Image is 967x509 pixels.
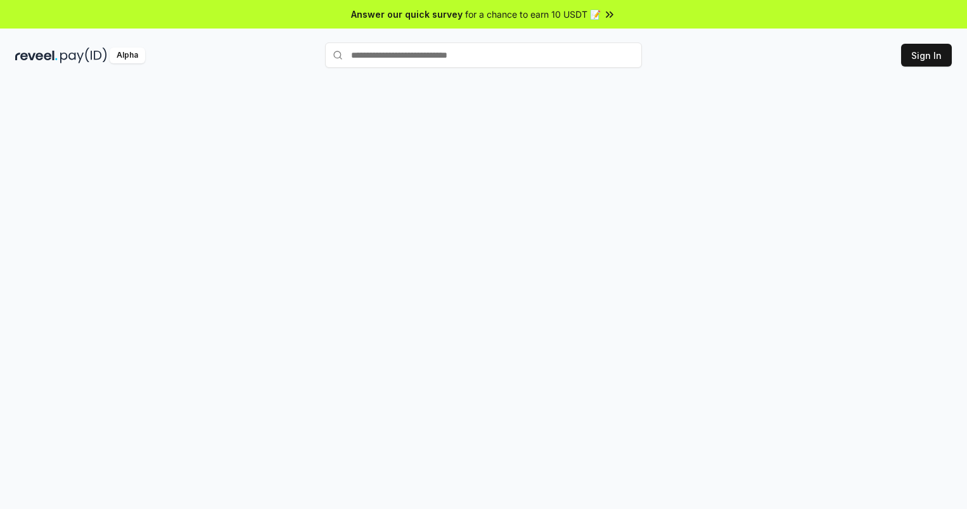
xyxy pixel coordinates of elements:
span: Answer our quick survey [351,8,463,21]
div: Alpha [110,48,145,63]
span: for a chance to earn 10 USDT 📝 [465,8,601,21]
img: reveel_dark [15,48,58,63]
button: Sign In [901,44,952,67]
img: pay_id [60,48,107,63]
